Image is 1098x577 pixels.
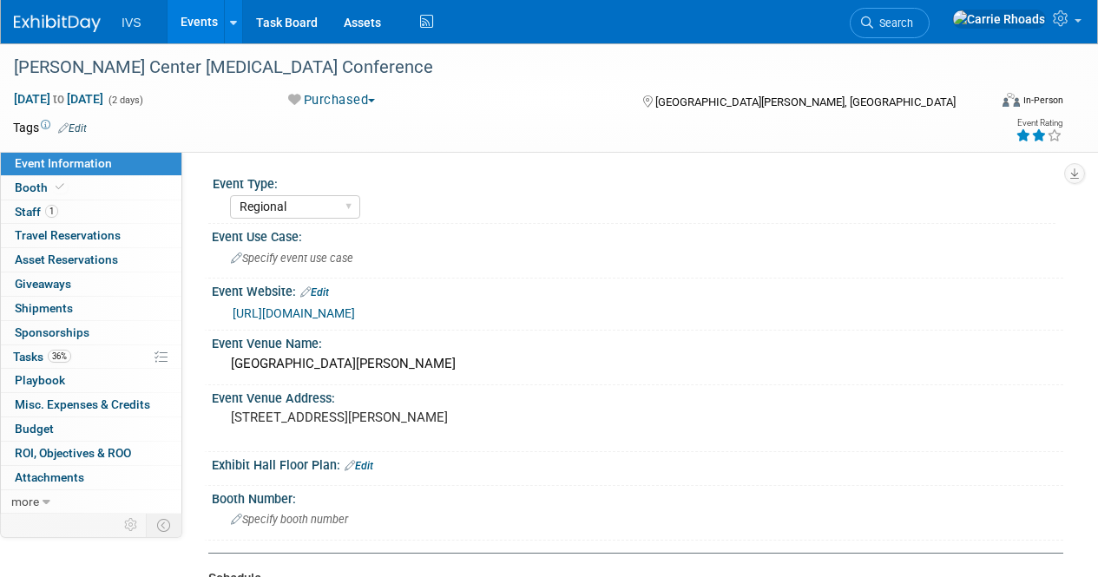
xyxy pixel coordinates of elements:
[231,252,353,265] span: Specify event use case
[655,95,956,108] span: [GEOGRAPHIC_DATA][PERSON_NAME], [GEOGRAPHIC_DATA]
[212,385,1063,407] div: Event Venue Address:
[1,393,181,416] a: Misc. Expenses & Credits
[15,470,84,484] span: Attachments
[910,90,1063,116] div: Event Format
[1,466,181,489] a: Attachments
[107,95,143,106] span: (2 days)
[1,442,181,465] a: ROI, Objectives & ROO
[850,8,930,38] a: Search
[212,452,1063,475] div: Exhibit Hall Floor Plan:
[15,373,65,387] span: Playbook
[1022,94,1063,107] div: In-Person
[1,369,181,392] a: Playbook
[11,495,39,508] span: more
[231,513,348,526] span: Specify booth number
[15,397,150,411] span: Misc. Expenses & Credits
[1,321,181,344] a: Sponsorships
[1,152,181,175] a: Event Information
[8,52,974,83] div: [PERSON_NAME] Center [MEDICAL_DATA] Conference
[13,119,87,136] td: Tags
[213,171,1055,193] div: Event Type:
[15,301,73,315] span: Shipments
[282,91,382,109] button: Purchased
[212,279,1063,301] div: Event Website:
[225,351,1050,377] div: [GEOGRAPHIC_DATA][PERSON_NAME]
[50,92,67,106] span: to
[15,252,118,266] span: Asset Reservations
[952,10,1046,29] img: Carrie Rhoads
[13,350,71,364] span: Tasks
[13,91,104,107] span: [DATE] [DATE]
[231,410,548,425] pre: [STREET_ADDRESS][PERSON_NAME]
[116,514,147,536] td: Personalize Event Tab Strip
[345,460,373,472] a: Edit
[1003,93,1020,107] img: Format-Inperson.png
[1,200,181,224] a: Staff1
[1,176,181,200] a: Booth
[300,286,329,298] a: Edit
[147,514,182,536] td: Toggle Event Tabs
[1016,119,1062,128] div: Event Rating
[15,325,89,339] span: Sponsorships
[15,156,112,170] span: Event Information
[48,350,71,363] span: 36%
[1,272,181,296] a: Giveaways
[15,180,68,194] span: Booth
[1,297,181,320] a: Shipments
[233,306,355,320] a: [URL][DOMAIN_NAME]
[1,345,181,369] a: Tasks36%
[212,224,1063,246] div: Event Use Case:
[15,446,131,460] span: ROI, Objectives & ROO
[1,417,181,441] a: Budget
[56,182,64,192] i: Booth reservation complete
[1,490,181,514] a: more
[122,16,141,30] span: IVS
[1,248,181,272] a: Asset Reservations
[15,277,71,291] span: Giveaways
[873,16,913,30] span: Search
[1,224,181,247] a: Travel Reservations
[15,205,58,219] span: Staff
[15,228,121,242] span: Travel Reservations
[15,422,54,436] span: Budget
[45,205,58,218] span: 1
[14,15,101,32] img: ExhibitDay
[212,486,1063,508] div: Booth Number:
[58,122,87,134] a: Edit
[212,331,1063,352] div: Event Venue Name:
